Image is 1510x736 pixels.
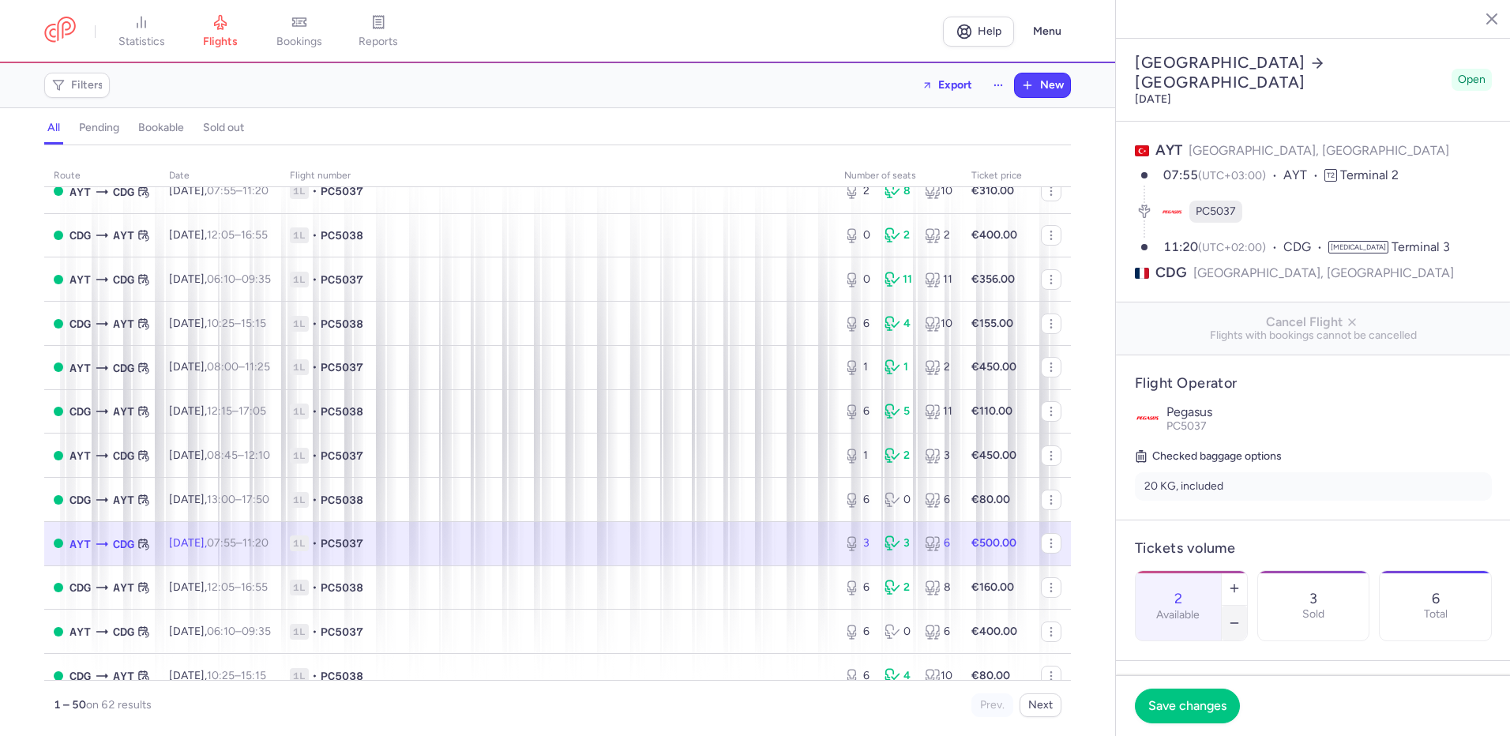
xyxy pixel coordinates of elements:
[1156,609,1200,621] label: Available
[321,668,363,684] span: PC5038
[312,359,317,375] span: •
[290,404,309,419] span: 1L
[113,359,134,377] span: CDG
[885,316,912,332] div: 4
[971,580,1014,594] strong: €160.00
[113,183,134,201] span: CDG
[1340,167,1399,182] span: Terminal 2
[242,272,271,286] time: 09:35
[181,14,260,49] a: flights
[207,184,236,197] time: 07:55
[207,536,236,550] time: 07:55
[971,625,1017,638] strong: €400.00
[207,625,271,638] span: –
[1189,143,1449,158] span: [GEOGRAPHIC_DATA], [GEOGRAPHIC_DATA]
[925,404,952,419] div: 11
[169,669,266,682] span: [DATE],
[207,360,270,374] span: –
[312,227,317,243] span: •
[1040,79,1064,92] span: New
[260,14,339,49] a: bookings
[242,493,269,506] time: 17:50
[1324,169,1337,182] span: T2
[1135,539,1492,558] h4: Tickets volume
[885,404,912,419] div: 5
[321,580,363,595] span: PC5038
[290,359,309,375] span: 1L
[321,272,363,287] span: PC5037
[312,272,317,287] span: •
[321,359,363,375] span: PC5037
[241,317,266,330] time: 15:15
[1155,263,1187,283] span: CDG
[47,121,60,135] h4: all
[113,227,134,244] span: AYT
[71,79,103,92] span: Filters
[885,624,912,640] div: 0
[1283,238,1328,257] span: CDG
[113,447,134,464] span: CDG
[1166,419,1207,433] span: PC5037
[1198,241,1266,254] span: (UTC+02:00)
[169,449,270,462] span: [DATE],
[207,625,235,638] time: 06:10
[971,317,1013,330] strong: €155.00
[1135,405,1160,430] img: Pegasus logo
[244,449,270,462] time: 12:10
[321,624,363,640] span: PC5037
[113,491,134,509] span: AYT
[844,359,872,375] div: 1
[844,624,872,640] div: 6
[962,164,1031,188] th: Ticket price
[971,493,1010,506] strong: €80.00
[971,360,1016,374] strong: €450.00
[1135,472,1492,501] li: 20 KG, included
[169,184,269,197] span: [DATE],
[86,698,152,712] span: on 62 results
[69,271,91,288] span: AYT
[207,404,232,418] time: 12:15
[321,492,363,508] span: PC5038
[971,404,1012,418] strong: €110.00
[885,227,912,243] div: 2
[1135,92,1171,106] time: [DATE]
[113,623,134,640] span: CDG
[113,271,134,288] span: CDG
[290,448,309,464] span: 1L
[925,183,952,199] div: 10
[1129,315,1498,329] span: Cancel Flight
[207,317,235,330] time: 10:25
[844,668,872,684] div: 6
[844,535,872,551] div: 3
[207,449,238,462] time: 08:45
[1024,17,1071,47] button: Menu
[241,669,266,682] time: 15:15
[1166,405,1492,419] p: Pegasus
[312,580,317,595] span: •
[242,625,271,638] time: 09:35
[312,404,317,419] span: •
[835,164,962,188] th: number of seats
[207,404,266,418] span: –
[113,315,134,332] span: AYT
[359,35,398,49] span: reports
[844,227,872,243] div: 0
[79,121,119,135] h4: pending
[321,448,363,464] span: PC5037
[169,493,269,506] span: [DATE],
[169,272,271,286] span: [DATE],
[885,668,912,684] div: 4
[312,183,317,199] span: •
[1129,329,1498,342] span: Flights with bookings cannot be cancelled
[113,403,134,420] span: AYT
[69,315,91,332] span: CDG
[925,272,952,287] div: 11
[844,580,872,595] div: 6
[207,580,235,594] time: 12:05
[69,667,91,685] span: CDG
[1020,693,1061,717] button: Next
[242,184,269,197] time: 11:20
[925,492,952,508] div: 6
[69,359,91,377] span: AYT
[69,447,91,464] span: AYT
